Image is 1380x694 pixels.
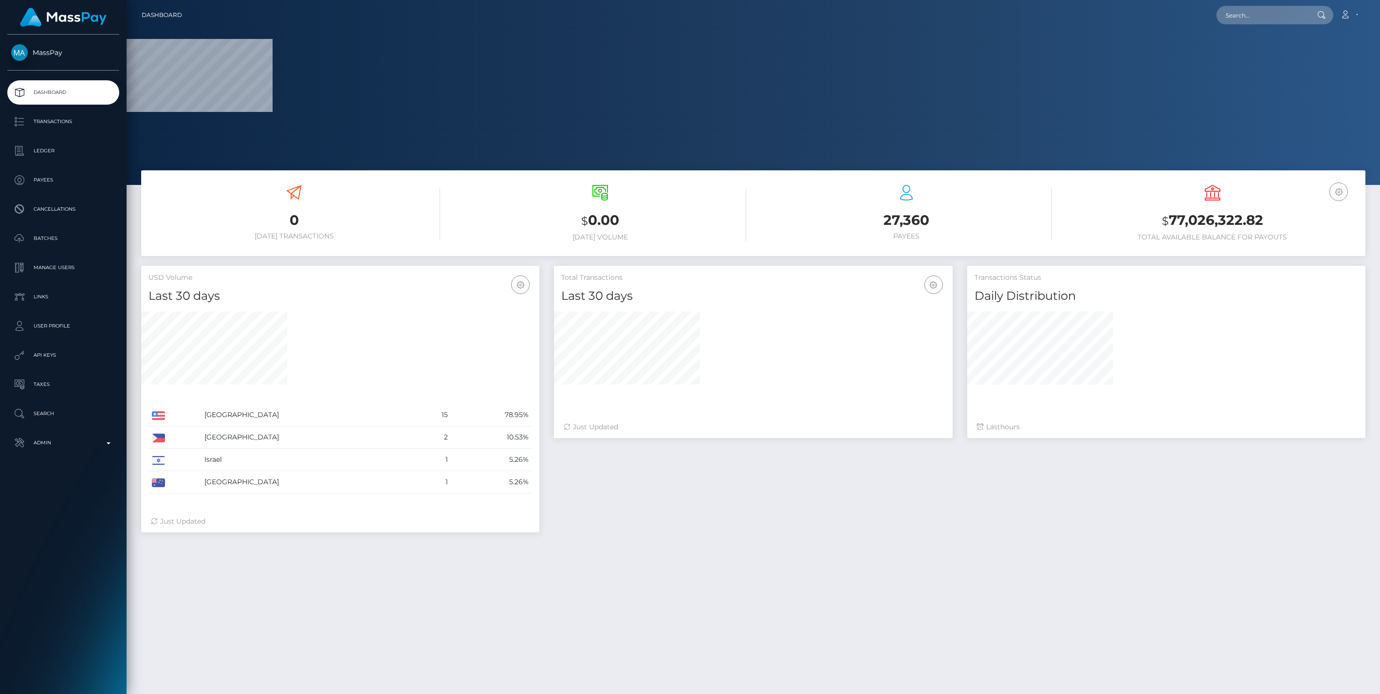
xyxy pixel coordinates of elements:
h4: Last 30 days [148,288,532,305]
p: Taxes [11,377,115,392]
td: 5.26% [451,449,533,471]
p: Dashboard [11,85,115,100]
div: Last hours [977,422,1356,432]
p: API Keys [11,348,115,363]
a: Dashboard [7,80,119,105]
p: Transactions [11,114,115,129]
h5: USD Volume [148,273,532,283]
small: $ [581,214,588,228]
img: PH.png [152,434,165,442]
a: Links [7,285,119,309]
a: Taxes [7,372,119,397]
p: Manage Users [11,260,115,275]
a: API Keys [7,343,119,367]
h6: Total Available Balance for Payouts [1067,233,1358,241]
a: Search [7,402,119,426]
div: Just Updated [151,516,530,527]
small: $ [1162,214,1169,228]
a: Batches [7,226,119,251]
h3: 0 [148,211,440,230]
h5: Total Transactions [561,273,945,283]
a: User Profile [7,314,119,338]
img: MassPay Logo [20,8,107,27]
a: Transactions [7,110,119,134]
td: 78.95% [451,404,533,426]
p: Cancellations [11,202,115,217]
h3: 77,026,322.82 [1067,211,1358,231]
td: 10.53% [451,426,533,449]
p: Admin [11,436,115,450]
h6: Payees [761,232,1052,240]
img: AU.png [152,478,165,487]
p: Batches [11,231,115,246]
input: Search... [1216,6,1308,24]
p: Payees [11,173,115,187]
td: Israel [201,449,416,471]
a: Ledger [7,139,119,163]
a: Admin [7,431,119,455]
td: 15 [416,404,451,426]
h4: Daily Distribution [975,288,1358,305]
h6: [DATE] Transactions [148,232,440,240]
h3: 27,360 [761,211,1052,230]
p: User Profile [11,319,115,333]
p: Links [11,290,115,304]
p: Ledger [11,144,115,158]
h4: Last 30 days [561,288,945,305]
img: US.png [152,411,165,420]
td: 1 [416,471,451,493]
td: 1 [416,449,451,471]
h5: Transactions Status [975,273,1358,283]
div: Just Updated [564,422,942,432]
h6: [DATE] Volume [455,233,746,241]
img: IL.png [152,456,165,465]
td: [GEOGRAPHIC_DATA] [201,471,416,493]
td: [GEOGRAPHIC_DATA] [201,426,416,449]
img: MassPay [11,44,28,61]
p: Search [11,406,115,421]
span: MassPay [7,48,119,57]
a: Payees [7,168,119,192]
a: Cancellations [7,197,119,221]
td: [GEOGRAPHIC_DATA] [201,404,416,426]
h3: 0.00 [455,211,746,231]
a: Dashboard [142,5,182,25]
td: 2 [416,426,451,449]
td: 5.26% [451,471,533,493]
a: Manage Users [7,256,119,280]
